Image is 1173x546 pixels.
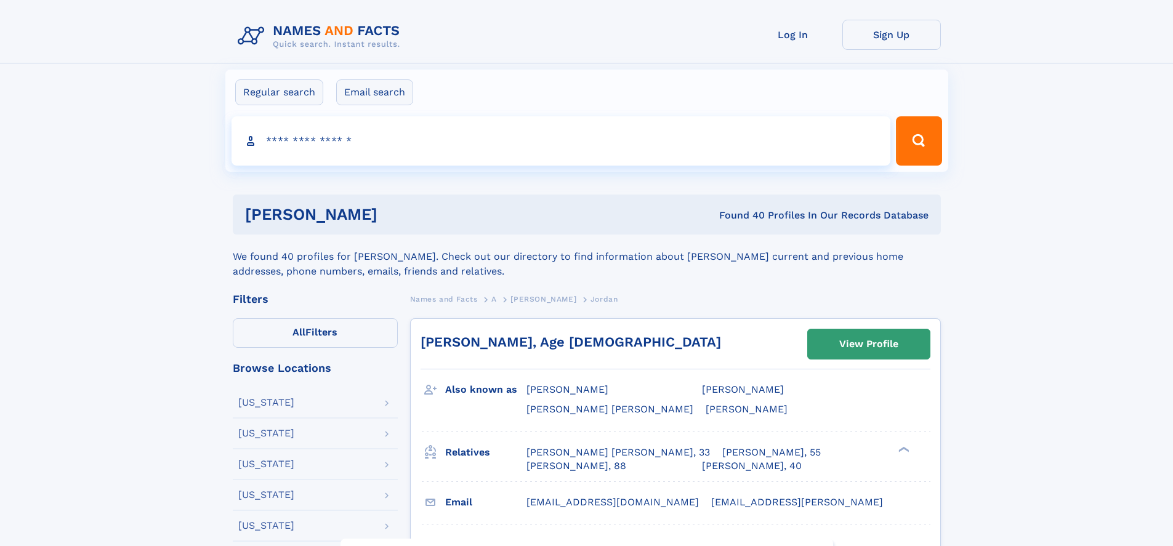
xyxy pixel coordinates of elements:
a: Sign Up [842,20,941,50]
span: [PERSON_NAME] [PERSON_NAME] [526,403,693,415]
span: [EMAIL_ADDRESS][DOMAIN_NAME] [526,496,699,508]
span: [PERSON_NAME] [526,383,608,395]
a: [PERSON_NAME] [510,291,576,307]
label: Regular search [235,79,323,105]
label: Email search [336,79,413,105]
label: Filters [233,318,398,348]
a: Names and Facts [410,291,478,307]
span: [PERSON_NAME] [702,383,784,395]
span: [PERSON_NAME] [706,403,788,415]
h3: Email [445,492,526,513]
a: Log In [744,20,842,50]
input: search input [232,116,891,166]
button: Search Button [896,116,941,166]
a: A [491,291,497,307]
a: View Profile [808,329,930,359]
div: Filters [233,294,398,305]
span: All [292,326,305,338]
div: [US_STATE] [238,459,294,469]
h3: Relatives [445,442,526,463]
span: [EMAIL_ADDRESS][PERSON_NAME] [711,496,883,508]
div: ❯ [895,445,910,453]
div: Found 40 Profiles In Our Records Database [548,209,929,222]
div: [US_STATE] [238,521,294,531]
span: [PERSON_NAME] [510,295,576,303]
a: [PERSON_NAME] [PERSON_NAME], 33 [526,446,710,459]
a: [PERSON_NAME], 88 [526,459,626,473]
div: [US_STATE] [238,490,294,500]
div: We found 40 profiles for [PERSON_NAME]. Check out our directory to find information about [PERSON... [233,235,941,279]
a: [PERSON_NAME], 40 [702,459,802,473]
a: [PERSON_NAME], Age [DEMOGRAPHIC_DATA] [421,334,721,350]
span: Jordan [591,295,618,303]
img: Logo Names and Facts [233,20,410,53]
span: A [491,295,497,303]
div: View Profile [839,330,898,358]
div: [US_STATE] [238,428,294,438]
h3: Also known as [445,379,526,400]
a: [PERSON_NAME], 55 [722,446,821,459]
div: [US_STATE] [238,398,294,407]
h1: [PERSON_NAME] [245,207,549,222]
div: Browse Locations [233,363,398,374]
